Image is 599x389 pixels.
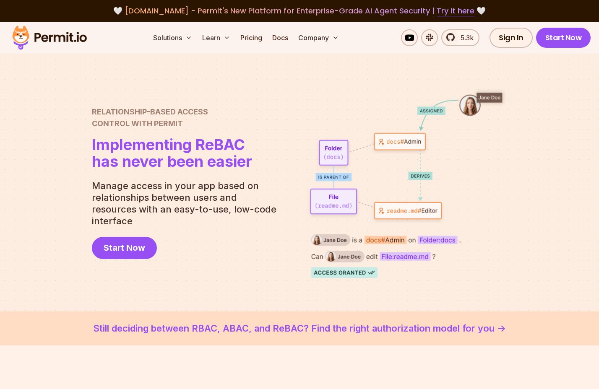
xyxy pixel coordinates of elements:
a: Start Now [536,28,591,48]
a: Start Now [92,237,157,259]
button: Company [295,29,342,46]
div: 🤍 🤍 [20,5,579,17]
h1: has never been easier [92,136,252,170]
a: Still deciding between RBAC, ABAC, and ReBAC? Find the right authorization model for you -> [20,322,579,335]
span: Implementing ReBAC [92,136,252,153]
a: 5.3k [441,29,479,46]
img: Permit logo [8,23,91,52]
h2: Control with Permit [92,106,252,130]
a: Pricing [237,29,266,46]
span: 5.3k [456,33,474,43]
button: Learn [199,29,234,46]
a: Sign In [490,28,533,48]
p: Manage access in your app based on relationships between users and resources with an easy-to-use,... [92,180,283,227]
span: Relationship-Based Access [92,106,252,118]
span: [DOMAIN_NAME] - Permit's New Platform for Enterprise-Grade AI Agent Security | [125,5,474,16]
span: Start Now [104,242,145,254]
button: Solutions [150,29,195,46]
a: Docs [269,29,292,46]
a: Try it here [437,5,474,16]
